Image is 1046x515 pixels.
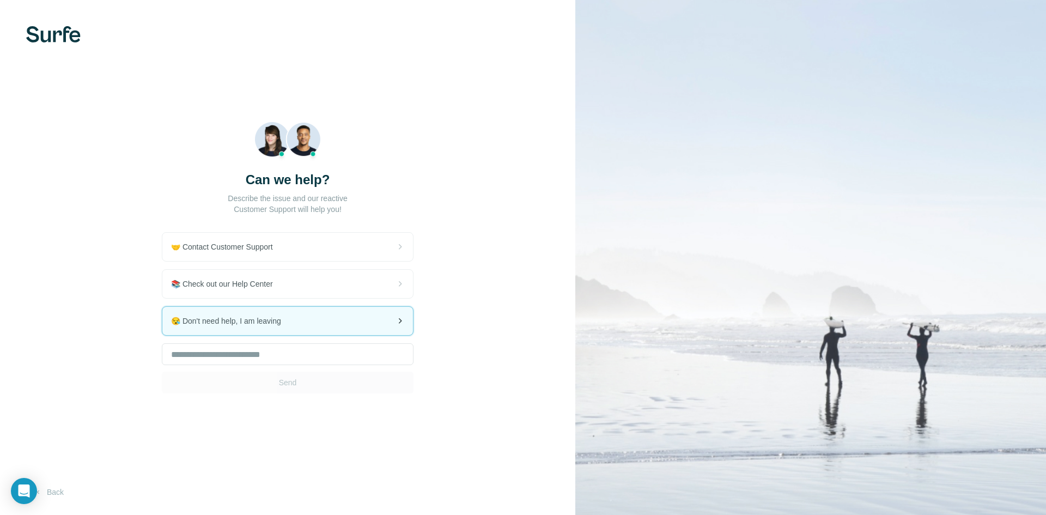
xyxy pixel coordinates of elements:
p: Describe the issue and our reactive [228,193,347,204]
img: Surfe's logo [26,26,81,43]
p: Customer Support will help you! [234,204,342,215]
div: Open Intercom Messenger [11,478,37,504]
span: 📚 Check out our Help Center [171,278,282,289]
button: Back [26,482,71,502]
img: Beach Photo [254,122,321,162]
span: 😪 Don't need help, I am leaving [171,316,290,326]
span: 🤝 Contact Customer Support [171,241,282,252]
h3: Can we help? [246,171,330,189]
